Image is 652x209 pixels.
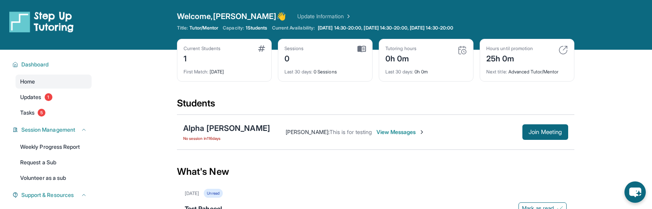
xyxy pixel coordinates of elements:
span: Tasks [20,109,35,117]
div: Tutoring hours [385,45,416,52]
span: 5 [38,109,45,117]
button: Dashboard [18,61,87,68]
span: Last 30 days : [284,69,312,75]
img: card [558,45,568,55]
button: Join Meeting [522,124,568,140]
span: Support & Resources [21,191,74,199]
span: 1 [45,93,52,101]
div: 0h 0m [385,64,467,75]
div: Advanced Tutor/Mentor [486,64,568,75]
a: Home [16,75,92,89]
span: Updates [20,93,42,101]
a: Updates1 [16,90,92,104]
span: Last 30 days : [385,69,413,75]
span: Join Meeting [529,130,562,134]
span: First Match : [184,69,208,75]
div: Current Students [184,45,220,52]
a: Volunteer as a sub [16,171,92,185]
div: 25h 0m [486,52,533,64]
div: Alpha [PERSON_NAME] [183,123,270,134]
img: logo [9,11,74,33]
span: Welcome, [PERSON_NAME] 👋 [177,11,286,22]
div: [DATE] [184,64,265,75]
span: Session Management [21,126,75,134]
img: Chevron-Right [419,129,425,135]
span: Capacity: [223,25,244,31]
div: 0 [284,52,304,64]
span: Dashboard [21,61,49,68]
span: Title: [177,25,188,31]
img: card [258,45,265,52]
span: 1 Students [246,25,267,31]
a: [DATE] 14:30-20:00, [DATE] 14:30-20:00, [DATE] 14:30-20:00 [316,25,455,31]
span: [PERSON_NAME] : [286,129,329,135]
div: 1 [184,52,220,64]
div: What's New [177,155,574,189]
span: Current Availability: [272,25,315,31]
button: Support & Resources [18,191,87,199]
a: Tasks5 [16,106,92,120]
a: Weekly Progress Report [16,140,92,154]
span: [DATE] 14:30-20:00, [DATE] 14:30-20:00, [DATE] 14:30-20:00 [318,25,453,31]
span: Next title : [486,69,507,75]
div: [DATE] [185,190,199,197]
div: 0 Sessions [284,64,366,75]
button: Session Management [18,126,87,134]
a: Request a Sub [16,155,92,169]
span: Home [20,78,35,85]
span: This is for testing [329,129,372,135]
span: Tutor/Mentor [189,25,218,31]
div: Hours until promotion [486,45,533,52]
div: 0h 0m [385,52,416,64]
span: No session in 116 days [183,135,270,141]
img: card [458,45,467,55]
span: View Messages [376,128,425,136]
a: Update Information [297,12,352,20]
img: Chevron Right [344,12,352,20]
img: card [357,45,366,52]
button: chat-button [624,181,646,203]
div: Students [177,97,574,114]
div: Sessions [284,45,304,52]
div: Unread [204,189,222,198]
